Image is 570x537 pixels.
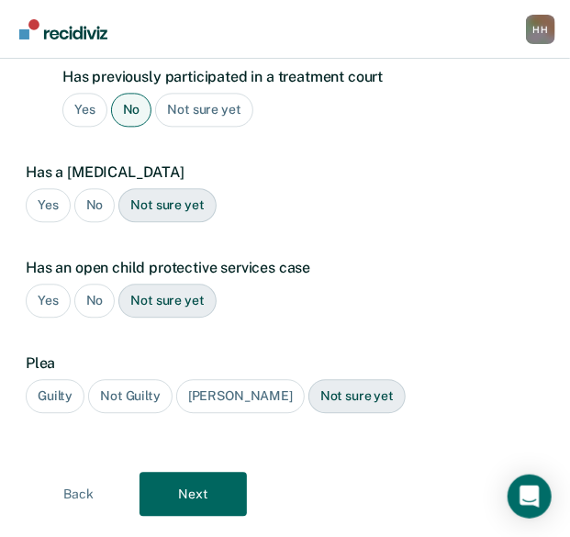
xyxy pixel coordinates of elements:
[111,93,152,127] div: No
[26,354,535,372] label: Plea
[155,93,252,127] div: Not sure yet
[140,472,247,516] button: Next
[26,188,71,222] div: Yes
[74,284,116,318] div: No
[526,15,555,44] div: H H
[26,284,71,318] div: Yes
[176,379,305,413] div: [PERSON_NAME]
[62,68,535,85] label: Has previously participated in a treatment court
[25,472,132,516] button: Back
[88,379,173,413] div: Not Guilty
[26,259,535,276] label: Has an open child protective services case
[526,15,555,44] button: Profile dropdown button
[26,163,535,181] label: Has a [MEDICAL_DATA]
[74,188,116,222] div: No
[508,475,552,519] div: Open Intercom Messenger
[118,284,216,318] div: Not sure yet
[19,19,107,39] img: Recidiviz
[308,379,406,413] div: Not sure yet
[118,188,216,222] div: Not sure yet
[62,93,107,127] div: Yes
[26,379,84,413] div: Guilty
